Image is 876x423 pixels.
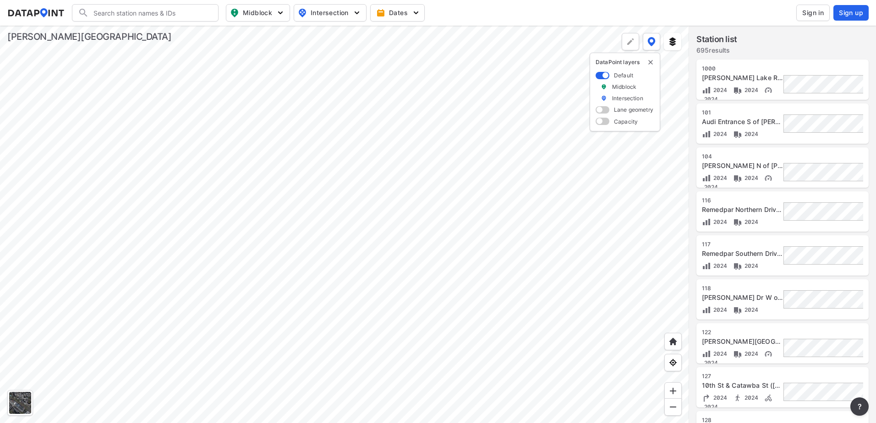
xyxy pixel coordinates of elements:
[733,86,742,95] img: Vehicle class
[664,333,682,350] div: Home
[711,306,728,313] span: 2024
[612,94,643,102] label: Intersection
[702,249,783,258] div: Remedpar Southern Driveway E of Twin Lakes Pkwy
[764,174,773,183] img: Vehicle speed
[668,402,678,412] img: MAAAAAElFTkSuQmCC
[702,184,718,190] span: 2024
[89,5,213,20] input: Search
[802,8,824,17] span: Sign in
[733,261,742,271] img: Vehicle class
[702,65,783,72] div: 1000
[702,130,711,139] img: Volume count
[696,33,737,46] label: Station list
[411,8,421,17] img: 5YPKRKmlfpI5mqlR8AD95paCi+0kK1fRFDJSaMmawlwaeJcJwk9O2fotCW5ve9gAAAAASUVORK5CYII=
[664,398,682,416] div: Zoom out
[702,337,783,346] div: Steele Creek Rd 300 ft N of Markswood Rd
[733,130,742,139] img: Vehicle class
[702,285,783,292] div: 118
[794,5,832,21] a: Sign in
[352,8,361,17] img: 5YPKRKmlfpI5mqlR8AD95paCi+0kK1fRFDJSaMmawlwaeJcJwk9O2fotCW5ve9gAAAAASUVORK5CYII=
[668,37,677,46] img: layers.ee07997e.svg
[711,87,728,93] span: 2024
[850,397,869,416] button: more
[626,37,635,46] img: +Dz8AAAAASUVORK5CYII=
[702,86,711,95] img: Volume count
[643,33,660,50] button: DataPoint layers
[839,8,863,17] span: Sign up
[742,306,759,313] span: 2024
[702,393,711,402] img: Turning count
[647,37,656,46] img: data-point-layers.37681fc9.svg
[370,4,425,22] button: Dates
[833,5,869,21] button: Sign up
[796,5,830,21] button: Sign in
[702,153,783,160] div: 104
[622,33,639,50] div: Polygon tool
[702,109,783,116] div: 101
[764,86,773,95] img: Vehicle speed
[614,118,638,125] label: Capacity
[614,71,633,79] label: Default
[742,87,759,93] span: 2024
[711,394,728,401] span: 2024
[230,7,284,18] span: Midblock
[664,354,682,371] div: View my location
[664,33,681,50] button: External layers
[702,403,718,410] span: 2024
[856,401,863,412] span: ?
[376,8,385,17] img: calendar-gold.39a51dde.svg
[702,197,783,204] div: 116
[742,174,759,181] span: 2024
[298,7,361,18] span: Intersection
[226,4,290,22] button: Midblock
[294,4,367,22] button: Intersection
[647,59,654,66] img: close-external-leyer.3061a1c7.svg
[742,218,759,225] span: 2024
[7,30,172,43] div: [PERSON_NAME][GEOGRAPHIC_DATA]
[702,96,718,103] span: 2024
[702,217,711,227] img: Volume count
[612,83,636,91] label: Midblock
[764,393,773,402] img: Bicycle count
[664,382,682,400] div: Zoom in
[711,350,728,357] span: 2024
[711,130,728,137] span: 2024
[702,161,783,170] div: Bailey Rd N of Mayes Rd
[702,293,783,302] div: Sam Roper Dr W of Northlake Auto Plaza Blvd
[702,349,711,358] img: Volume count
[702,305,711,315] img: Volume count
[647,59,654,66] button: delete
[668,358,678,367] img: zeq5HYn9AnE9l6UmnFLPAAAAAElFTkSuQmCC
[702,329,783,336] div: 122
[297,7,308,18] img: map_pin_int.54838e6b.svg
[702,241,783,248] div: 117
[702,117,783,126] div: Audi Entrance S of Sam Roper Dr
[702,373,783,380] div: 127
[596,59,654,66] p: DataPoint layers
[742,262,759,269] span: 2024
[668,337,678,346] img: +XpAUvaXAN7GudzAAAAAElFTkSuQmCC
[601,94,607,102] img: marker_Intersection.6861001b.svg
[733,174,742,183] img: Vehicle class
[668,386,678,396] img: ZvzfEJKXnyWIrJytrsY285QMwk63cM6Drc+sIAAAAASUVORK5CYII=
[276,8,285,17] img: 5YPKRKmlfpI5mqlR8AD95paCi+0kK1fRFDJSaMmawlwaeJcJwk9O2fotCW5ve9gAAAAASUVORK5CYII=
[702,174,711,183] img: Volume count
[229,7,240,18] img: map_pin_mid.602f9df1.svg
[733,305,742,315] img: Vehicle class
[733,349,742,358] img: Vehicle class
[702,205,783,214] div: Remedpar Northern Driveway E of Twin Lakes Pkwy
[702,381,783,390] div: 10th St & Catawba St (NC 7)
[702,73,783,82] div: Evans Lake Rd N of Dallas Stanley Hwy
[742,394,759,401] span: 2024
[711,218,728,225] span: 2024
[696,46,737,55] label: 695 results
[378,8,419,17] span: Dates
[7,8,65,17] img: dataPointLogo.9353c09d.svg
[742,350,759,357] span: 2024
[832,5,869,21] a: Sign up
[733,217,742,227] img: Vehicle class
[7,390,33,416] div: Toggle basemap
[764,349,773,358] img: Vehicle speed
[711,262,728,269] span: 2024
[601,83,607,91] img: marker_Midblock.5ba75e30.svg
